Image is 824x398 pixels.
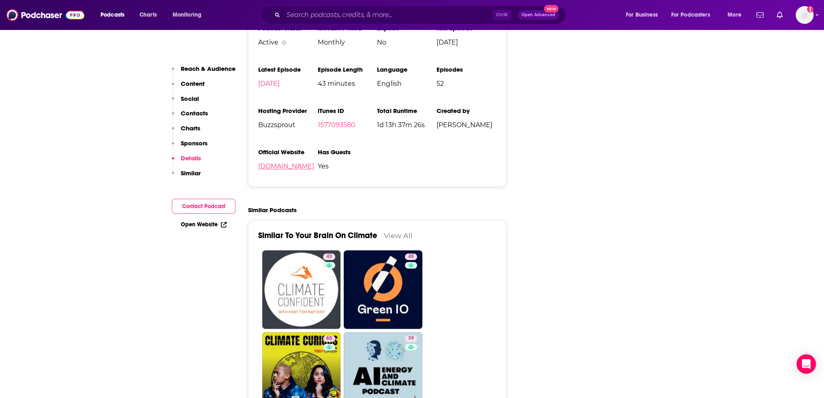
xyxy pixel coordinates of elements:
p: Sponsors [181,139,208,147]
h3: Hosting Provider [258,107,318,115]
a: 43 [323,253,335,260]
button: open menu [666,9,722,21]
a: [DOMAIN_NAME] [258,162,314,170]
span: Buzzsprout [258,121,318,129]
div: Active [258,38,318,46]
a: [DATE] [258,80,280,87]
button: open menu [722,9,751,21]
h3: Latest Episode [258,66,318,73]
a: 39 [405,335,417,342]
p: Details [181,154,201,162]
span: For Podcasters [671,9,710,21]
a: 43 [262,250,341,329]
button: Similar [172,169,201,184]
span: [PERSON_NAME] [437,121,496,129]
span: 1d 13h 37m 26s [377,121,437,129]
h3: Created by [437,107,496,115]
a: 45 [344,250,422,329]
input: Search podcasts, credits, & more... [283,9,492,21]
span: Yes [317,162,377,170]
p: Reach & Audience [181,65,235,72]
h3: Total Runtime [377,107,437,115]
a: 45 [405,253,417,260]
button: Details [172,154,201,169]
a: Similar To Your Brain On Climate [258,230,377,241]
button: Sponsors [172,139,208,154]
svg: Add a profile image [807,6,813,13]
button: Contacts [172,109,208,124]
p: Content [181,80,205,87]
h3: Episode Length [317,66,377,73]
span: No [377,38,437,46]
button: Social [172,95,199,110]
button: Reach & Audience [172,65,235,80]
a: 63 [323,335,335,342]
button: open menu [95,9,135,21]
span: 45 [408,253,414,261]
a: View All [384,231,413,240]
h3: iTunes ID [317,107,377,115]
a: Open Website [181,221,227,228]
a: Show notifications dropdown [773,8,786,22]
span: For Business [626,9,658,21]
div: Search podcasts, credits, & more... [269,6,574,24]
button: open menu [167,9,212,21]
button: Show profile menu [796,6,813,24]
span: Podcasts [101,9,124,21]
span: 43 [326,253,332,261]
p: Charts [181,124,200,132]
button: Content [172,80,205,95]
span: 63 [326,334,332,343]
h2: Similar Podcasts [248,206,297,214]
span: Open Advanced [522,13,555,17]
div: Open Intercom Messenger [796,354,816,374]
span: Ctrl K [492,10,512,20]
span: Monthly [317,38,377,46]
a: 1577093580 [317,121,355,129]
span: 52 [437,80,496,87]
h3: Has Guests [317,148,377,156]
span: 39 [408,334,414,343]
p: Contacts [181,109,208,117]
img: Podchaser - Follow, Share and Rate Podcasts [6,7,84,23]
h3: Language [377,66,437,73]
span: More [728,9,741,21]
span: Logged in as tessvanden [796,6,813,24]
span: 43 minutes [317,80,377,87]
span: English [377,80,437,87]
span: Charts [139,9,157,21]
button: Charts [172,124,200,139]
p: Similar [181,169,201,177]
h3: Official Website [258,148,318,156]
a: Charts [134,9,162,21]
button: Open AdvancedNew [518,10,559,20]
h3: Episodes [437,66,496,73]
button: open menu [620,9,668,21]
p: Social [181,95,199,102]
a: Show notifications dropdown [753,8,767,22]
span: [DATE] [437,38,496,46]
button: Contact Podcast [172,199,235,214]
span: New [544,5,559,13]
img: User Profile [796,6,813,24]
span: Monitoring [173,9,201,21]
